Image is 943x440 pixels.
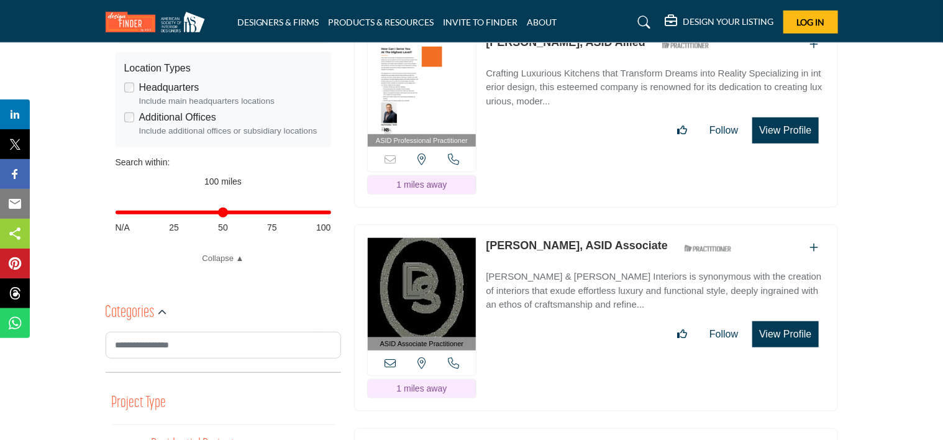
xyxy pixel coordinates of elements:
[683,16,774,27] h5: DESIGN YOUR LISTING
[139,80,199,95] label: Headquarters
[752,321,818,347] button: View Profile
[169,221,179,234] span: 25
[486,59,824,109] a: Crafting Luxurious Kitchens that Transform Dreams into Reality Specializing in interior design, t...
[486,270,824,312] p: [PERSON_NAME] & [PERSON_NAME] Interiors is synonymous with the creation of interiors that exude e...
[116,221,130,234] span: N/A
[396,180,447,190] span: 1 miles away
[665,15,774,30] div: DESIGN YOUR LISTING
[139,95,322,108] div: Include main headquarters locations
[112,392,166,415] button: Project Type
[368,35,476,134] img: Paul Fernandez, ASID Allied
[116,156,331,169] div: Search within:
[368,238,476,337] img: Whitney Savage, ASID Associate
[669,118,695,143] button: Like listing
[527,17,557,27] a: ABOUT
[486,239,668,252] a: [PERSON_NAME], ASID Associate
[376,135,468,146] span: ASID Professional Practitioner
[657,37,713,53] img: ASID Qualified Practitioners Badge Icon
[701,118,746,143] button: Follow
[204,176,242,186] span: 100 miles
[486,36,645,48] a: [PERSON_NAME], ASID Allied
[669,322,695,347] button: Like listing
[752,117,818,144] button: View Profile
[124,61,322,76] div: Location Types
[368,35,476,147] a: ASID Professional Practitioner
[106,12,211,32] img: Site Logo
[701,322,746,347] button: Follow
[106,302,155,324] h2: Categories
[237,17,319,27] a: DESIGNERS & FIRMS
[810,39,819,50] a: Add To List
[810,242,819,253] a: Add To List
[486,262,824,312] a: [PERSON_NAME] & [PERSON_NAME] Interiors is synonymous with the creation of interiors that exude e...
[218,221,228,234] span: 50
[444,17,518,27] a: INVITE TO FINDER
[106,332,341,359] input: Search Category
[116,252,331,265] a: Collapse ▲
[368,238,476,351] a: ASID Associate Practitioner
[796,17,824,27] span: Log In
[267,221,277,234] span: 75
[329,17,434,27] a: PRODUCTS & RESOURCES
[380,339,464,349] span: ASID Associate Practitioner
[680,241,736,256] img: ASID Qualified Practitioners Badge Icon
[486,237,668,254] p: Whitney Savage, ASID Associate
[486,66,824,109] p: Crafting Luxurious Kitchens that Transform Dreams into Reality Specializing in interior design, t...
[783,11,838,34] button: Log In
[626,12,658,32] a: Search
[316,221,330,234] span: 100
[139,125,322,137] div: Include additional offices or subsidiary locations
[139,110,216,125] label: Additional Offices
[396,383,447,393] span: 1 miles away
